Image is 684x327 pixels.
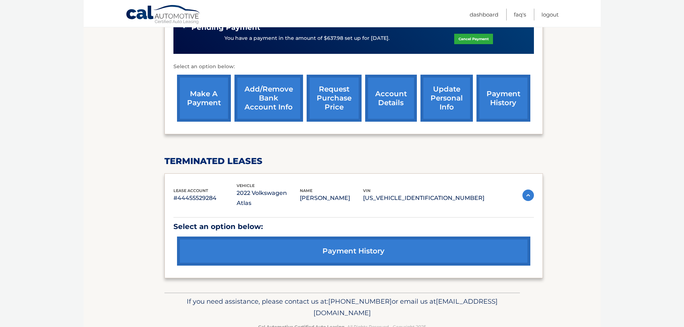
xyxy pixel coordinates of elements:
p: You have a payment in the amount of $637.98 set up for [DATE]. [224,34,390,42]
img: accordion-active.svg [522,190,534,201]
a: account details [365,75,417,122]
span: [EMAIL_ADDRESS][DOMAIN_NAME] [313,297,498,317]
h2: terminated leases [164,156,543,167]
p: 2022 Volkswagen Atlas [237,188,300,208]
a: Add/Remove bank account info [234,75,303,122]
p: Select an option below: [173,62,534,71]
span: [PHONE_NUMBER] [328,297,392,305]
a: FAQ's [514,9,526,20]
a: Dashboard [470,9,498,20]
span: name [300,188,312,193]
a: Logout [541,9,559,20]
a: payment history [177,237,530,266]
p: #44455529284 [173,193,237,203]
a: Cancel Payment [454,34,493,44]
span: Pending Payment [191,23,260,32]
a: update personal info [420,75,473,122]
a: Cal Automotive [126,5,201,25]
p: If you need assistance, please contact us at: or email us at [169,296,515,319]
a: payment history [476,75,530,122]
a: request purchase price [307,75,362,122]
span: vin [363,188,371,193]
span: lease account [173,188,208,193]
p: [PERSON_NAME] [300,193,363,203]
a: make a payment [177,75,231,122]
p: [US_VEHICLE_IDENTIFICATION_NUMBER] [363,193,484,203]
p: Select an option below: [173,220,534,233]
span: vehicle [237,183,255,188]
